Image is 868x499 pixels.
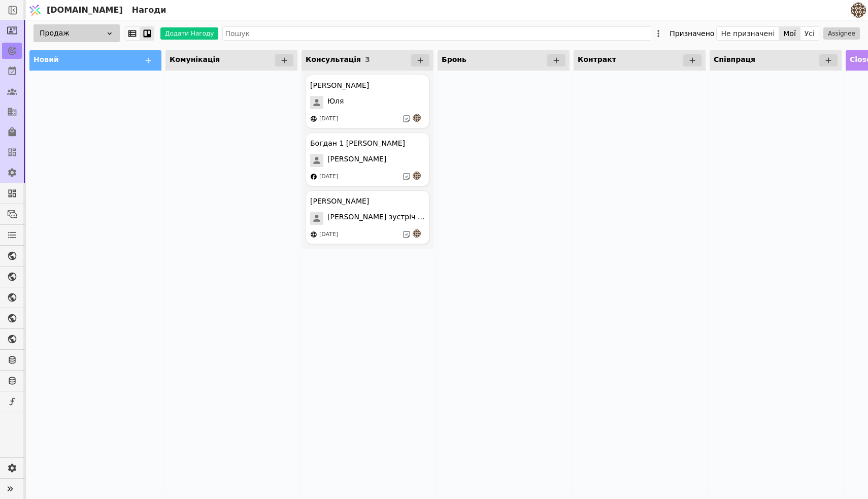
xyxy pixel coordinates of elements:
[310,138,405,149] div: Богдан 1 [PERSON_NAME]
[34,55,59,63] span: Новий
[306,75,429,128] div: [PERSON_NAME]Юля[DATE]an
[25,1,128,20] a: [DOMAIN_NAME]
[327,212,425,225] span: [PERSON_NAME] зустріч 13.08
[319,173,338,181] div: [DATE]
[442,55,466,63] span: Бронь
[413,229,421,238] img: an
[34,24,120,42] div: Продаж
[160,27,218,40] button: Додати Нагоду
[578,55,616,63] span: Контракт
[222,26,651,41] input: Пошук
[306,132,429,186] div: Богдан 1 [PERSON_NAME][PERSON_NAME][DATE]an
[670,26,714,41] div: Призначено
[413,114,421,122] img: an
[779,26,800,41] button: Мої
[310,196,369,207] div: [PERSON_NAME]
[319,230,338,239] div: [DATE]
[365,55,370,63] span: 3
[717,26,779,41] button: Не призначені
[27,1,43,20] img: Logo
[306,55,361,63] span: Консультація
[306,190,429,244] div: [PERSON_NAME][PERSON_NAME] зустріч 13.08[DATE]an
[800,26,819,41] button: Усі
[310,80,369,91] div: [PERSON_NAME]
[170,55,220,63] span: Комунікація
[327,154,386,167] span: [PERSON_NAME]
[413,172,421,180] img: an
[319,115,338,123] div: [DATE]
[310,231,317,238] img: online-store.svg
[310,173,317,180] img: facebook.svg
[823,27,860,40] button: Assignee
[851,3,866,18] img: 4183bec8f641d0a1985368f79f6ed469
[310,115,317,122] img: online-store.svg
[714,55,755,63] span: Співпраця
[327,96,344,109] span: Юля
[128,4,166,16] h2: Нагоди
[47,4,123,16] span: [DOMAIN_NAME]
